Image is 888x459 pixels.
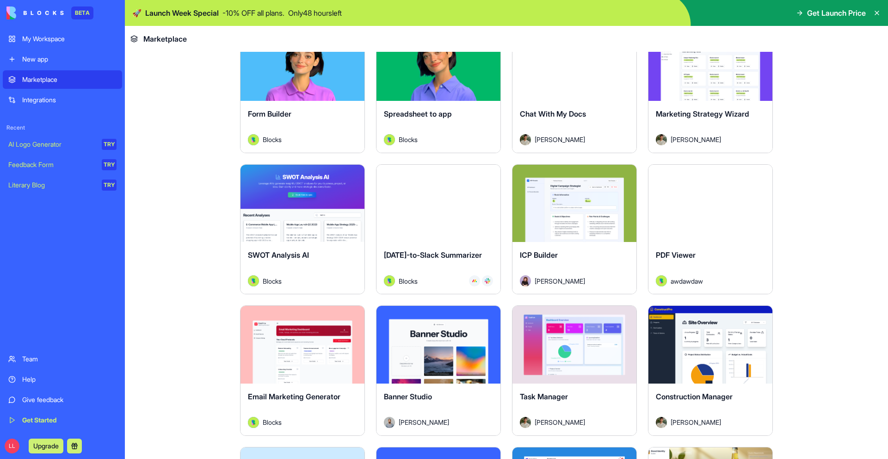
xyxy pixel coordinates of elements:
[8,180,95,190] div: Literary Blog
[656,417,667,428] img: Avatar
[5,439,19,453] span: LL
[29,439,63,453] button: Upgrade
[671,417,721,427] span: [PERSON_NAME]
[288,7,342,19] p: Only 48 hours left
[3,350,122,368] a: Team
[512,164,637,295] a: ICP BuilderAvatar[PERSON_NAME]
[240,164,365,295] a: SWOT Analysis AIAvatarBlocks
[143,33,187,44] span: Marketplace
[71,6,93,19] div: BETA
[399,417,449,427] span: [PERSON_NAME]
[29,441,63,450] a: Upgrade
[384,250,482,260] span: [DATE]-to-Slack Summarizer
[263,276,282,286] span: Blocks
[6,6,64,19] img: logo
[248,275,259,286] img: Avatar
[22,354,117,364] div: Team
[384,417,395,428] img: Avatar
[102,180,117,191] div: TRY
[3,91,122,109] a: Integrations
[132,7,142,19] span: 🚀
[520,417,531,428] img: Avatar
[384,275,395,286] img: Avatar
[222,7,284,19] p: - 10 % OFF all plans.
[656,109,749,118] span: Marketing Strategy Wizard
[240,23,365,153] a: Form BuilderAvatarBlocks
[248,109,291,118] span: Form Builder
[3,70,122,89] a: Marketplace
[22,416,117,425] div: Get Started
[376,23,501,153] a: Spreadsheet to appAvatarBlocks
[3,411,122,429] a: Get Started
[145,7,219,19] span: Launch Week Special
[384,109,452,118] span: Spreadsheet to app
[535,276,585,286] span: [PERSON_NAME]
[3,155,122,174] a: Feedback FormTRY
[671,135,721,144] span: [PERSON_NAME]
[3,176,122,194] a: Literary BlogTRY
[248,134,259,145] img: Avatar
[248,417,259,428] img: Avatar
[520,250,558,260] span: ICP Builder
[3,50,122,68] a: New app
[8,140,95,149] div: AI Logo Generator
[656,134,667,145] img: Avatar
[102,159,117,170] div: TRY
[6,6,93,19] a: BETA
[485,278,490,284] img: Slack_i955cf.svg
[648,305,773,436] a: Construction ManagerAvatar[PERSON_NAME]
[512,305,637,436] a: Task ManagerAvatar[PERSON_NAME]
[22,55,117,64] div: New app
[512,23,637,153] a: Chat With My DocsAvatar[PERSON_NAME]
[22,395,117,404] div: Give feedback
[656,392,733,401] span: Construction Manager
[8,160,95,169] div: Feedback Form
[399,135,418,144] span: Blocks
[535,417,585,427] span: [PERSON_NAME]
[520,275,531,286] img: Avatar
[248,392,340,401] span: Email Marketing Generator
[376,305,501,436] a: Banner StudioAvatar[PERSON_NAME]
[384,392,432,401] span: Banner Studio
[263,135,282,144] span: Blocks
[22,95,117,105] div: Integrations
[102,139,117,150] div: TRY
[3,391,122,409] a: Give feedback
[248,250,309,260] span: SWOT Analysis AI
[3,30,122,48] a: My Workspace
[263,417,282,427] span: Blocks
[3,124,122,131] span: Recent
[656,275,667,286] img: Avatar
[520,109,586,118] span: Chat With My Docs
[22,375,117,384] div: Help
[535,135,585,144] span: [PERSON_NAME]
[671,276,703,286] span: awdawdaw
[520,392,568,401] span: Task Manager
[472,278,477,284] img: Monday_mgmdm1.svg
[656,250,696,260] span: PDF Viewer
[648,164,773,295] a: PDF ViewerAvatarawdawdaw
[240,305,365,436] a: Email Marketing GeneratorAvatarBlocks
[648,23,773,153] a: Marketing Strategy WizardAvatar[PERSON_NAME]
[3,135,122,154] a: AI Logo GeneratorTRY
[376,164,501,295] a: [DATE]-to-Slack SummarizerAvatarBlocks
[520,134,531,145] img: Avatar
[22,34,117,43] div: My Workspace
[384,134,395,145] img: Avatar
[399,276,418,286] span: Blocks
[3,370,122,389] a: Help
[807,7,866,19] span: Get Launch Price
[22,75,117,84] div: Marketplace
